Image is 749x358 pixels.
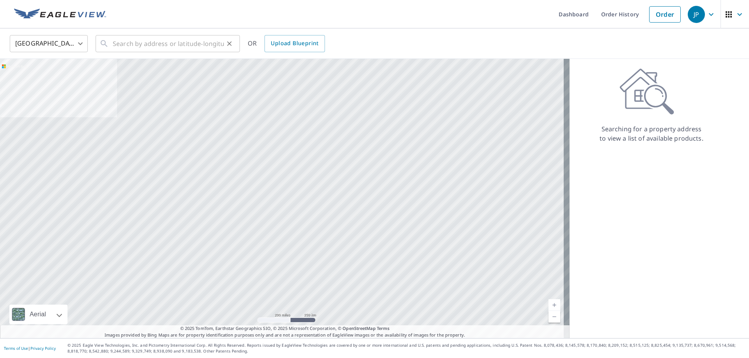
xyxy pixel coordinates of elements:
span: Upload Blueprint [271,39,318,48]
p: | [4,346,56,351]
a: Upload Blueprint [264,35,325,52]
span: © 2025 TomTom, Earthstar Geographics SIO, © 2025 Microsoft Corporation, © [180,325,390,332]
div: JP [688,6,705,23]
div: OR [248,35,325,52]
p: © 2025 Eagle View Technologies, Inc. and Pictometry International Corp. All Rights Reserved. Repo... [67,342,745,354]
img: EV Logo [14,9,106,20]
div: Aerial [27,305,48,324]
a: Order [649,6,681,23]
a: Current Level 5, Zoom Out [548,311,560,323]
a: Terms [377,325,390,331]
div: [GEOGRAPHIC_DATA] [10,33,88,55]
a: Current Level 5, Zoom In [548,299,560,311]
a: Terms of Use [4,346,28,351]
input: Search by address or latitude-longitude [113,33,224,55]
a: OpenStreetMap [343,325,375,331]
a: Privacy Policy [30,346,56,351]
p: Searching for a property address to view a list of available products. [599,124,704,143]
button: Clear [224,38,235,49]
div: Aerial [9,305,67,324]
